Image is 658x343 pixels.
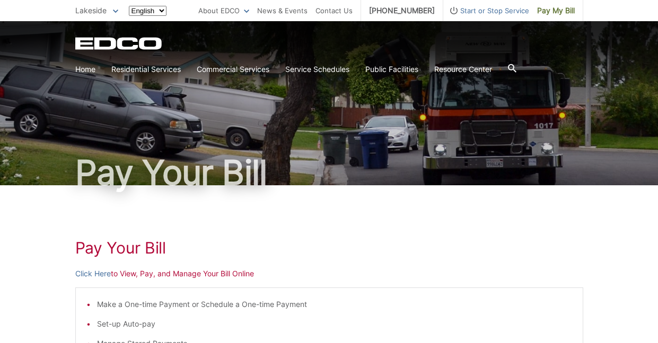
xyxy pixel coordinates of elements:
a: Contact Us [315,5,353,16]
p: to View, Pay, and Manage Your Bill Online [75,268,583,279]
a: Home [75,64,95,75]
a: Service Schedules [285,64,349,75]
a: Resource Center [434,64,492,75]
a: Click Here [75,268,111,279]
a: News & Events [257,5,308,16]
a: Residential Services [111,64,181,75]
a: EDCD logo. Return to the homepage. [75,37,163,50]
a: Commercial Services [197,64,269,75]
h1: Pay Your Bill [75,156,583,189]
li: Make a One-time Payment or Schedule a One-time Payment [97,299,572,310]
h1: Pay Your Bill [75,238,583,257]
span: Pay My Bill [537,5,575,16]
li: Set-up Auto-pay [97,318,572,330]
a: Public Facilities [365,64,418,75]
a: About EDCO [198,5,249,16]
select: Select a language [129,6,166,16]
span: Lakeside [75,6,107,15]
